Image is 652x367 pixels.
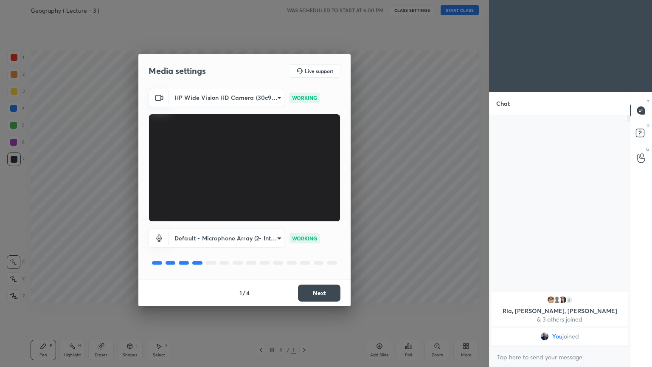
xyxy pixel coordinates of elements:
p: Ria, [PERSON_NAME], [PERSON_NAME] [497,308,623,314]
button: Next [298,285,340,302]
div: grid [489,291,630,347]
p: WORKING [292,94,317,102]
h4: 4 [246,288,250,297]
p: T [647,99,649,105]
div: HP Wide Vision HD Camera (30c9:0069) [169,88,284,107]
p: Chat [489,92,517,115]
p: WORKING [292,234,317,242]
p: G [646,146,649,152]
img: 9c49796db0424d3e93502d3a13e5df49.jpg [547,296,555,304]
h2: Media settings [149,65,206,76]
img: cb5e8b54239f41d58777b428674fb18d.jpg [540,332,549,341]
span: You [552,333,562,340]
h4: 1 [239,288,242,297]
span: joined [562,333,579,340]
p: D [646,122,649,129]
img: default.png [553,296,561,304]
h5: Live support [305,68,333,73]
p: & 3 others joined [497,316,623,323]
img: 05db51ca364f4305bbe2037863403bc6.jpg [559,296,567,304]
div: HP Wide Vision HD Camera (30c9:0069) [169,229,284,248]
div: 3 [565,296,573,304]
h4: / [243,288,245,297]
